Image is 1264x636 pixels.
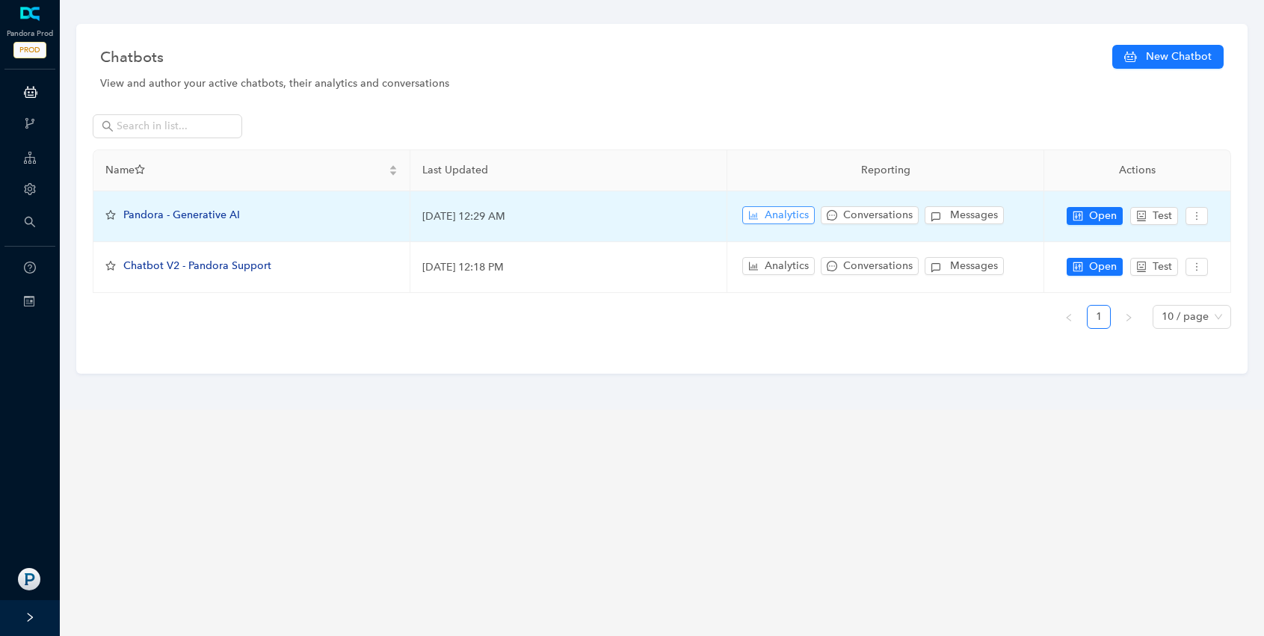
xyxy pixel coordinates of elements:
span: Chatbots [100,45,164,69]
span: PROD [13,42,46,58]
span: 10 / page [1162,306,1222,328]
button: left [1057,305,1081,329]
button: robotTest [1130,207,1178,225]
span: Conversations [843,207,913,223]
span: Analytics [765,207,809,223]
button: controlOpen [1067,258,1123,276]
button: New Chatbot [1112,45,1224,69]
span: more [1191,211,1202,221]
li: 1 [1087,305,1111,329]
span: New Chatbot [1146,49,1212,65]
button: controlOpen [1067,207,1123,225]
span: Name [105,162,386,179]
th: Actions [1044,150,1231,191]
input: Search in list... [117,118,221,135]
button: right [1117,305,1141,329]
span: search [24,216,36,228]
span: star [105,261,116,271]
span: Conversations [843,258,913,274]
button: Messages [925,206,1004,224]
th: Reporting [727,150,1044,191]
span: star [105,210,116,220]
td: [DATE] 12:29 AM [410,191,727,242]
button: more [1186,207,1208,225]
span: Open [1089,259,1117,275]
span: Test [1153,208,1172,224]
span: Pandora - Generative AI [123,209,240,221]
span: message [827,210,837,220]
span: bar-chart [748,261,759,271]
span: bar-chart [748,210,759,220]
li: Next Page [1117,305,1141,329]
span: star [135,164,145,175]
button: bar-chartAnalytics [742,206,815,224]
button: messageConversations [821,257,919,275]
span: robot [1136,262,1147,272]
span: control [1073,262,1083,272]
span: Messages [950,207,998,223]
span: robot [1136,211,1147,221]
span: Analytics [765,258,809,274]
span: search [102,120,114,132]
img: 2245c3f1d8d0bf3af50bf22befedf792 [18,568,40,590]
button: bar-chartAnalytics [742,257,815,275]
span: right [1124,313,1133,322]
div: View and author your active chatbots, their analytics and conversations [100,75,1224,92]
th: Last Updated [410,150,727,191]
button: Messages [925,257,1004,275]
span: left [1064,313,1073,322]
li: Previous Page [1057,305,1081,329]
button: more [1186,258,1208,276]
a: 1 [1088,306,1110,328]
span: Chatbot V2 - Pandora Support [123,259,271,272]
span: more [1191,262,1202,272]
span: Open [1089,208,1117,224]
div: Page Size [1153,305,1231,329]
span: question-circle [24,262,36,274]
span: control [1073,211,1083,221]
span: setting [24,183,36,195]
span: branches [24,117,36,129]
span: message [827,261,837,271]
span: Messages [950,258,998,274]
button: robotTest [1130,258,1178,276]
span: Test [1153,259,1172,275]
td: [DATE] 12:18 PM [410,242,727,293]
button: messageConversations [821,206,919,224]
